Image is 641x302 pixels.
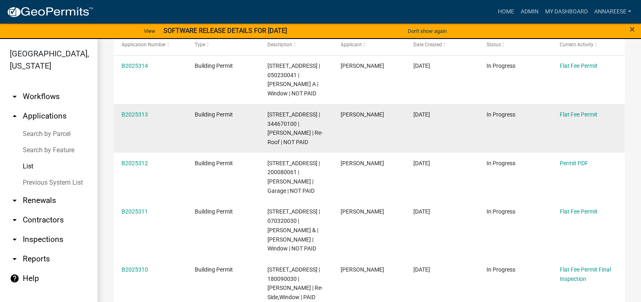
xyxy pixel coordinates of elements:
[413,111,430,118] span: 09/05/2025
[141,24,159,38] a: View
[591,4,634,19] a: annareese
[267,42,292,47] span: Description
[195,42,205,47] span: Type
[260,35,333,55] datatable-header-cell: Description
[267,63,320,97] span: 65536 120TH ST | 050230041 | HALVORSEN,LYNN A | Window | NOT PAID
[195,160,233,166] span: Building Permit
[195,63,233,69] span: Building Permit
[10,235,20,244] i: arrow_drop_down
[487,42,501,47] span: Status
[10,254,20,264] i: arrow_drop_down
[487,208,515,215] span: In Progress
[122,266,148,273] a: B2025310
[10,196,20,205] i: arrow_drop_down
[122,111,148,118] a: B2025313
[341,111,384,118] span: Gina Gullickson
[542,4,591,19] a: My Dashboard
[122,63,148,69] a: B2025314
[487,111,515,118] span: In Progress
[413,160,430,166] span: 09/04/2025
[560,266,611,282] a: Flat Fee Permit Final Inspection
[122,160,148,166] a: B2025312
[267,111,323,145] span: 21950 733RD AVE | 344670100 | BURKARD,ALEX R | Re-Roof | NOT PAID
[10,92,20,101] i: arrow_drop_down
[406,35,479,55] datatable-header-cell: Date Created
[560,208,598,215] a: Flat Fee Permit
[341,63,384,69] span: Gina Gullickson
[404,24,450,38] button: Don't show again
[487,266,515,273] span: In Progress
[630,24,635,35] span: ×
[267,208,320,252] span: 16971 810TH AVE | 070320030 | THIMMESCH,CHARLES & | PAULA THIMMESCH | Window | NOT PAID
[413,266,430,273] span: 09/04/2025
[413,42,442,47] span: Date Created
[341,160,384,166] span: Brandon Kroeger
[495,4,517,19] a: Home
[413,208,430,215] span: 09/04/2025
[479,35,552,55] datatable-header-cell: Status
[560,63,598,69] a: Flat Fee Permit
[10,274,20,283] i: help
[333,35,406,55] datatable-header-cell: Applicant
[487,63,515,69] span: In Progress
[163,27,287,35] strong: SOFTWARE RELEASE DETAILS FOR [DATE]
[195,208,233,215] span: Building Permit
[560,42,593,47] span: Current Activity
[114,35,187,55] datatable-header-cell: Application Number
[10,215,20,225] i: arrow_drop_down
[122,208,148,215] a: B2025311
[552,35,625,55] datatable-header-cell: Current Activity
[517,4,542,19] a: Admin
[630,24,635,34] button: Close
[195,266,233,273] span: Building Permit
[413,63,430,69] span: 09/08/2025
[341,208,384,215] span: Gina Gullickson
[341,42,362,47] span: Applicant
[560,160,588,166] a: Permit PDF
[10,111,20,121] i: arrow_drop_up
[267,160,320,194] span: 32033 630TH AVE | 200080061 | KROEGER,BRANDON L | Garage | NOT PAID
[487,160,515,166] span: In Progress
[195,111,233,118] span: Building Permit
[267,266,323,300] span: 32239 760TH ST | 180090030 | CLARK,DEBORAH E | Re-Side,Window | PAID
[187,35,260,55] datatable-header-cell: Type
[560,111,598,118] a: Flat Fee Permit
[122,42,166,47] span: Application Number
[341,266,384,273] span: Gina Gullickson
